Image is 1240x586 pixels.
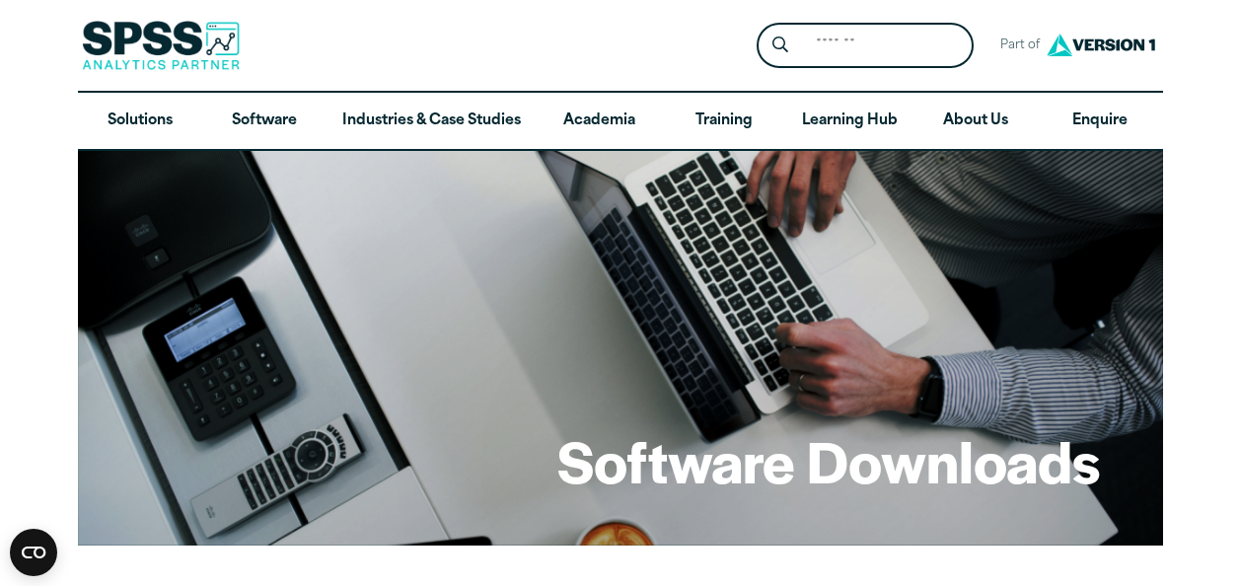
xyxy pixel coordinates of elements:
[786,93,913,150] a: Learning Hub
[1038,93,1162,150] a: Enquire
[537,93,661,150] a: Academia
[202,93,327,150] a: Software
[327,93,537,150] a: Industries & Case Studies
[989,32,1042,60] span: Part of
[913,93,1038,150] a: About Us
[1042,27,1160,63] img: Version1 Logo
[82,21,240,70] img: SPSS Analytics Partner
[10,529,57,576] button: Open CMP widget
[772,37,788,53] svg: Search magnifying glass icon
[78,93,1163,150] nav: Desktop version of site main menu
[757,23,974,69] form: Site Header Search Form
[557,422,1100,499] h1: Software Downloads
[78,93,202,150] a: Solutions
[661,93,785,150] a: Training
[762,28,798,64] button: Search magnifying glass icon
